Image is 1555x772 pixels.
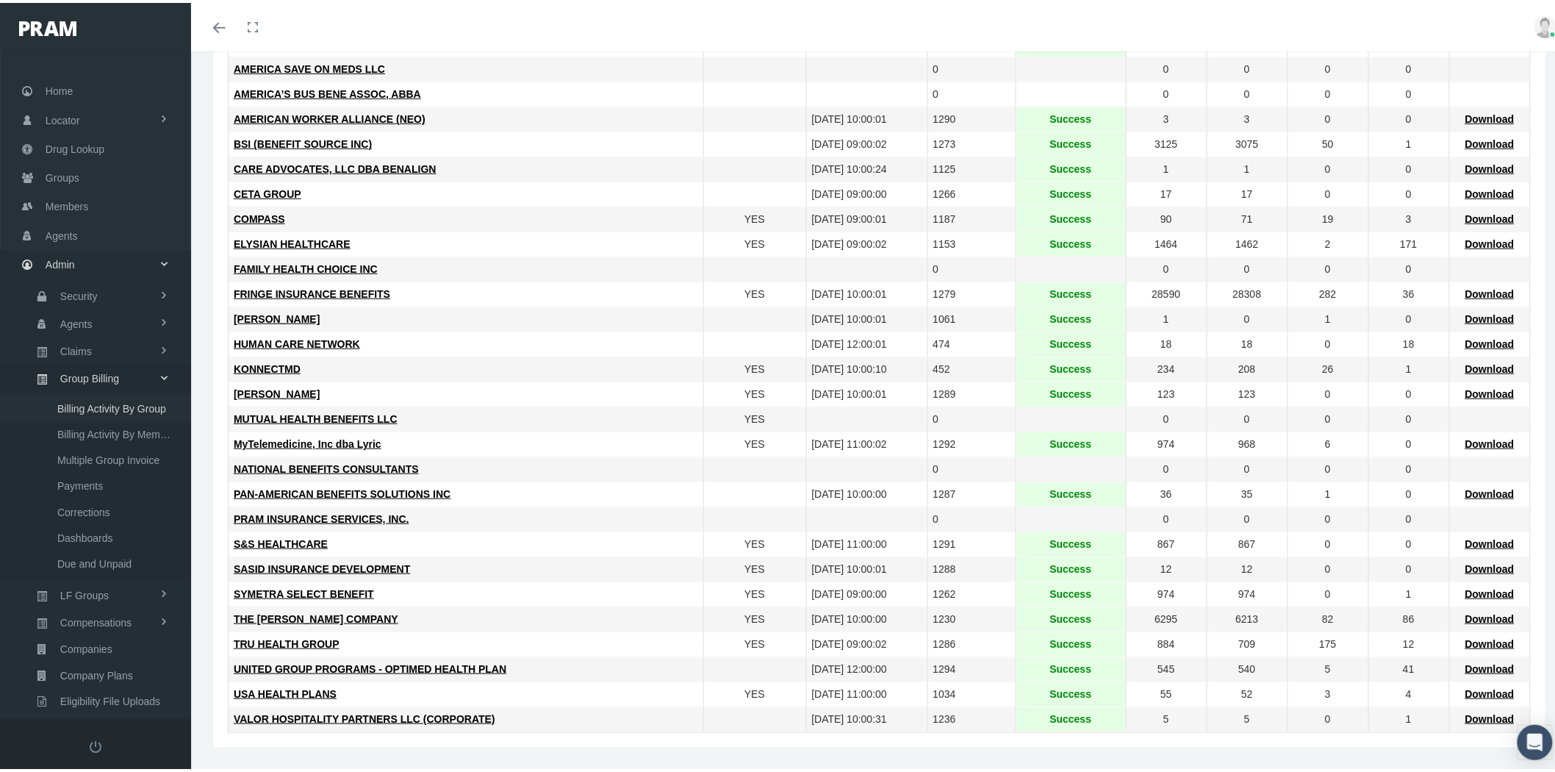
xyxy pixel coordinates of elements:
[1126,429,1207,454] td: 974
[1207,429,1288,454] td: 968
[1016,679,1126,704] td: Success
[46,219,78,247] span: Agents
[927,254,1016,279] td: 0
[1016,304,1126,329] td: Success
[1288,204,1368,229] td: 19
[1126,104,1207,129] td: 3
[1368,504,1449,529] td: 0
[1207,454,1288,479] td: 0
[1288,154,1368,179] td: 0
[1368,479,1449,504] td: 0
[1368,654,1449,679] td: 41
[927,454,1016,479] td: 0
[60,660,133,685] span: Company Plans
[234,110,425,122] span: AMERICAN WORKER ALLIANCE (NEO)
[1465,535,1515,547] span: Download
[234,135,372,147] span: BSI (BENEFIT SOURCE INC)
[1207,229,1288,254] td: 1462
[1368,704,1449,729] td: 1
[1368,329,1449,354] td: 18
[927,379,1016,404] td: 1289
[234,485,450,497] span: PAN-AMERICAN BENEFITS SOLUTIONS INC
[1126,454,1207,479] td: 0
[703,679,806,704] td: YES
[1465,635,1515,647] span: Download
[1126,179,1207,204] td: 17
[234,285,390,297] span: FRINGE INSURANCE BENEFITS
[927,54,1016,79] td: 0
[1465,710,1515,722] span: Download
[1288,279,1368,304] td: 282
[234,435,381,447] span: MyTelemedicine, Inc dba Lyric
[60,607,132,632] span: Compensations
[1288,304,1368,329] td: 1
[806,704,927,729] td: [DATE] 10:00:31
[1288,579,1368,604] td: 0
[806,204,927,229] td: [DATE] 09:00:01
[1016,229,1126,254] td: Success
[1207,404,1288,429] td: 0
[1126,254,1207,279] td: 0
[806,229,927,254] td: [DATE] 09:00:02
[1288,454,1368,479] td: 0
[703,604,806,629] td: YES
[1207,104,1288,129] td: 3
[1207,579,1288,604] td: 974
[1126,529,1207,554] td: 867
[806,604,927,629] td: [DATE] 10:00:00
[1288,54,1368,79] td: 0
[703,229,806,254] td: YES
[234,510,409,522] span: PRAM INSURANCE SERVICES, INC.
[234,210,285,222] span: COMPASS
[234,585,374,597] span: SYMETRA SELECT BENEFIT
[1016,604,1126,629] td: Success
[1465,610,1515,622] span: Download
[1126,579,1207,604] td: 974
[1016,579,1126,604] td: Success
[927,329,1016,354] td: 474
[234,610,398,622] span: THE [PERSON_NAME] COMPANY
[1016,654,1126,679] td: Success
[1126,204,1207,229] td: 90
[57,419,175,444] span: Billing Activity By Member
[1368,254,1449,279] td: 0
[703,629,806,654] td: YES
[1368,629,1449,654] td: 12
[1368,529,1449,554] td: 0
[1126,704,1207,729] td: 5
[927,679,1016,704] td: 1034
[806,104,927,129] td: [DATE] 10:00:01
[1368,279,1449,304] td: 36
[1368,104,1449,129] td: 0
[234,310,320,322] span: [PERSON_NAME]
[806,129,927,154] td: [DATE] 09:00:02
[1126,604,1207,629] td: 6295
[1207,254,1288,279] td: 0
[1126,279,1207,304] td: 28590
[927,104,1016,129] td: 1290
[1465,185,1515,197] span: Download
[1368,429,1449,454] td: 0
[1465,235,1515,247] span: Download
[234,660,506,672] span: UNITED GROUP PROGRAMS - OPTIMED HEALTH PLAN
[806,554,927,579] td: [DATE] 10:00:01
[1368,379,1449,404] td: 0
[1016,529,1126,554] td: Success
[806,429,927,454] td: [DATE] 11:00:02
[57,445,159,470] span: Multiple Group Invoice
[927,404,1016,429] td: 0
[234,185,301,197] span: CETA GROUP
[1207,204,1288,229] td: 71
[234,235,351,247] span: ELYSIAN HEALTHCARE
[1465,135,1515,147] span: Download
[1207,129,1288,154] td: 3075
[234,260,378,272] span: FAMILY HEALTH CHOICE INC
[60,281,98,306] span: Security
[1368,79,1449,104] td: 0
[806,629,927,654] td: [DATE] 09:00:02
[1126,504,1207,529] td: 0
[1465,310,1515,322] span: Download
[60,634,112,659] span: Companies
[1016,154,1126,179] td: Success
[1288,429,1368,454] td: 6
